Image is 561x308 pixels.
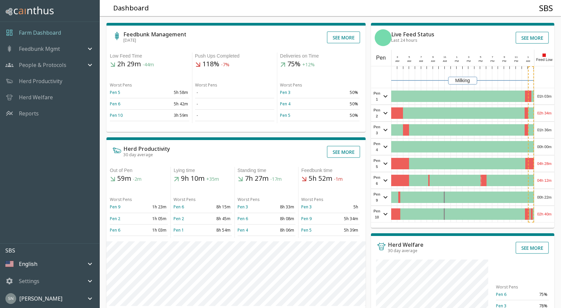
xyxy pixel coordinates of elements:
td: 50% [320,87,360,98]
div: 3 [466,55,472,59]
td: 5h 42m [150,98,189,110]
p: [PERSON_NAME] [19,295,62,303]
a: Pen 5 [280,112,290,118]
p: Herd Welfare [19,93,53,101]
div: 04h 12m [534,172,554,189]
td: - [195,87,275,98]
td: 8h 15m [203,201,232,213]
span: Worst Pens [174,197,196,202]
div: 02h 40m [534,206,554,222]
img: 45cffdf61066f8072b93f09263145446 [5,293,16,304]
td: 8h 54m [203,224,232,236]
td: - [195,110,275,121]
a: Herd Productivity [19,77,62,85]
a: Pen 5 [301,227,312,233]
h5: 118% [195,60,275,69]
span: Worst Pens [110,197,132,202]
div: 02h 34m [534,105,554,121]
div: 5 [477,55,484,59]
td: - [195,98,275,110]
button: See more [516,32,549,44]
span: Pen 10 [373,208,381,220]
div: Feed Low [534,50,554,66]
div: 5 [406,55,412,59]
div: 00h 00m [534,139,554,155]
div: 04h 28m [534,156,554,172]
button: See more [516,242,549,254]
div: Pen [371,50,391,66]
h5: 9h 10m [174,174,231,183]
td: 1h 05m [139,213,168,224]
span: Worst Pens [280,82,302,88]
span: -44m [143,62,154,68]
span: Pen 2 [373,107,381,119]
span: PM [490,60,494,63]
span: [DATE] [123,37,136,43]
a: Farm Dashboard [19,29,61,37]
p: People & Protocols [19,61,66,69]
td: 8h 06m [267,224,295,236]
h5: 2h 29m [110,60,189,69]
span: -17m [270,176,282,182]
div: 7 [418,55,424,59]
a: Pen 6 [174,204,184,210]
span: AM [431,60,435,63]
a: Pen 5 [110,90,120,95]
button: See more [327,31,360,43]
td: 8h 08m [267,213,295,224]
h6: Live Feed Status [391,32,434,37]
div: Standing time [238,167,295,174]
span: -2m [133,176,142,182]
span: Pen 9 [373,191,381,203]
a: Pen 6 [238,216,248,221]
span: AM [526,60,530,63]
span: -7% [221,62,229,68]
span: -1m [334,176,343,182]
td: 8h 33m [267,201,295,213]
span: 30 day average [388,248,417,253]
td: 5h 34m [330,213,359,224]
div: 9 [430,55,436,59]
div: 11 [513,55,519,59]
h5: 75% [280,60,360,69]
div: Milking [448,77,477,84]
h6: Feedbunk Management [123,32,186,37]
a: Pen 9 [301,216,312,221]
div: 11 [442,55,448,59]
div: 1 [454,55,460,59]
h5: 5h 52m [301,174,359,183]
a: Pen 2 [110,216,120,221]
span: Pen 6 [373,174,381,186]
td: 3h 59m [150,110,189,121]
td: 8h 45m [203,213,232,224]
div: 1 [525,55,531,59]
a: Pen 3 [280,90,290,95]
h5: 7h 27m [238,174,295,183]
a: Pen 2 [174,216,184,221]
h5: 59m [110,174,168,183]
a: Pen 3 [238,204,248,210]
p: Settings [19,277,39,285]
span: Worst Pens [496,284,518,290]
a: Pen 3 [301,204,312,210]
td: 1h 23m [139,201,168,213]
h4: SBS [539,3,553,13]
div: Out of Pen [110,167,168,174]
span: Pen 5 [373,158,381,170]
span: Last 24 hours [391,37,417,43]
td: 5h [330,201,359,213]
td: 50% [320,110,360,121]
span: PM [455,60,459,63]
h5: Dashboard [113,4,149,13]
td: 1h 03m [139,224,168,236]
span: AM [419,60,423,63]
h6: Herd Welfare [388,242,424,247]
span: AM [443,60,447,63]
div: Low Feed Time [110,53,189,60]
span: PM [502,60,506,63]
a: Reports [19,109,39,117]
div: 00h 22m [534,189,554,205]
div: Feedbunk time [301,167,359,174]
div: 9 [501,55,507,59]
